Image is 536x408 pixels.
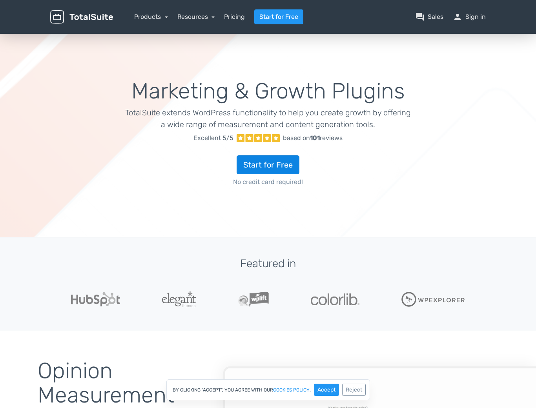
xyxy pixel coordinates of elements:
a: Products [134,13,168,20]
h2: Opinion Measurement [38,359,223,407]
span: Excellent 5/5 [193,133,233,143]
div: based on reviews [283,133,343,143]
img: WPExplorer [401,292,465,307]
a: Start for Free [237,155,299,174]
a: personSign in [453,12,486,22]
a: Start for Free [254,9,303,24]
img: ElegantThemes [162,291,196,307]
button: Accept [314,384,339,396]
img: Colorlib [311,293,359,305]
button: Reject [342,384,366,396]
img: TotalSuite for WordPress [50,10,113,24]
p: TotalSuite extends WordPress functionality to help you create growth by offering a wide range of ... [125,107,411,130]
img: WPLift [238,291,269,307]
a: Resources [177,13,215,20]
span: question_answer [415,12,425,22]
div: By clicking "Accept", you agree with our . [166,379,370,400]
a: Excellent 5/5 based on101reviews [125,130,411,146]
a: Pricing [224,12,245,22]
h3: Featured in [50,258,486,270]
img: Hubspot [71,292,120,306]
h1: Marketing & Growth Plugins [125,79,411,104]
a: cookies policy [273,388,310,392]
span: No credit card required! [125,177,411,187]
a: question_answerSales [415,12,443,22]
span: person [453,12,462,22]
strong: 101 [310,134,320,142]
